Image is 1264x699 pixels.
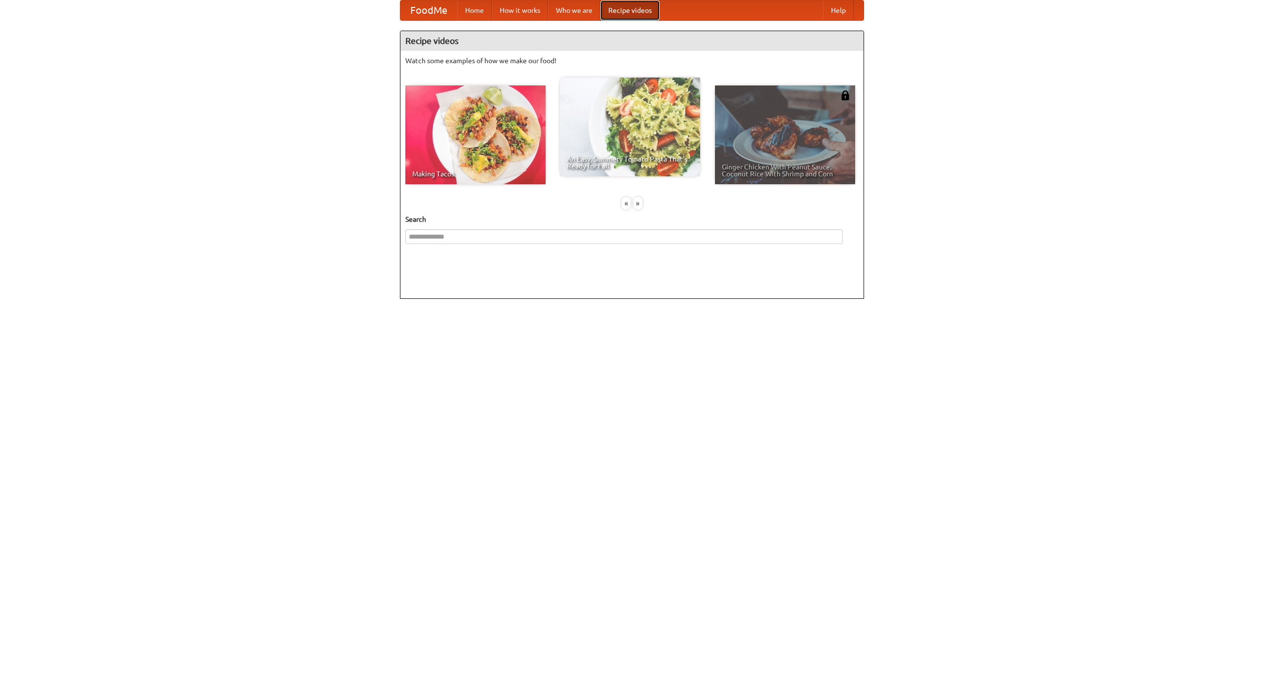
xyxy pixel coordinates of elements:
img: 483408.png [840,90,850,100]
a: How it works [492,0,548,20]
a: Making Tacos [405,85,546,184]
h4: Recipe videos [400,31,864,51]
span: Making Tacos [412,170,539,177]
a: Who we are [548,0,600,20]
h5: Search [405,214,859,224]
a: FoodMe [400,0,457,20]
span: An Easy, Summery Tomato Pasta That's Ready for Fall [567,156,693,169]
a: Help [823,0,854,20]
a: Recipe videos [600,0,660,20]
a: Home [457,0,492,20]
p: Watch some examples of how we make our food! [405,56,859,66]
a: An Easy, Summery Tomato Pasta That's Ready for Fall [560,78,700,176]
div: « [622,197,631,209]
div: » [633,197,642,209]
